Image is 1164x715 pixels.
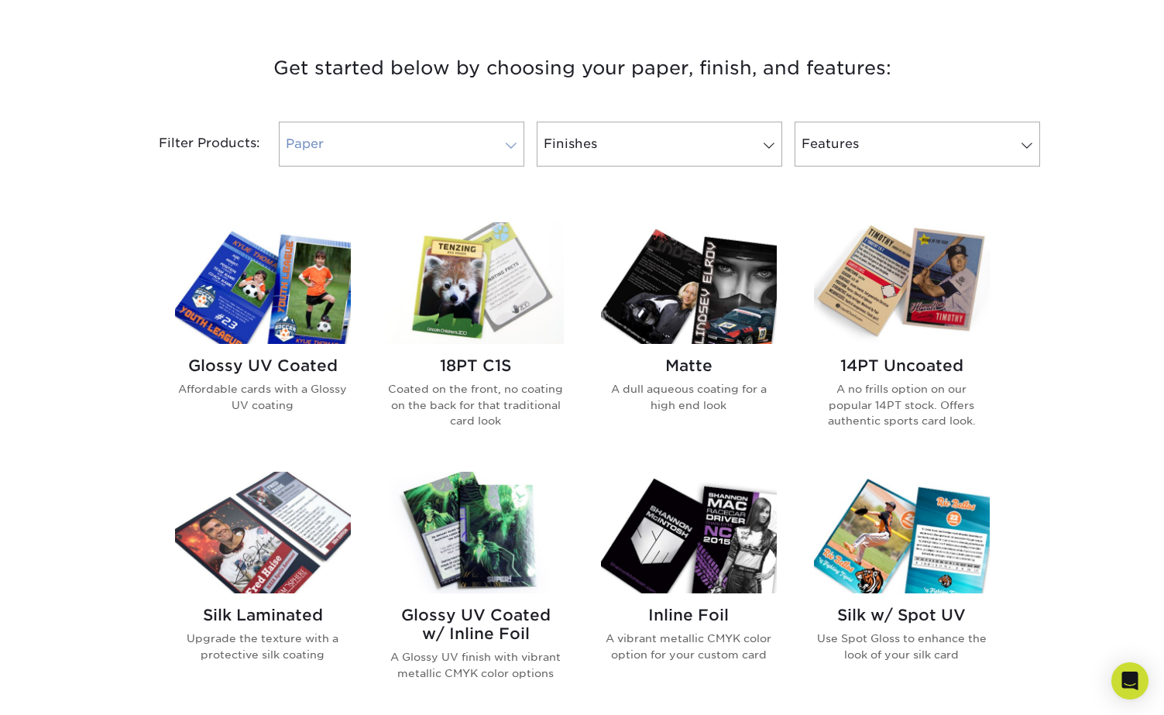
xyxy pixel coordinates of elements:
[388,649,564,681] p: A Glossy UV finish with vibrant metallic CMYK color options
[118,122,273,167] div: Filter Products:
[175,606,351,624] h2: Silk Laminated
[814,472,990,706] a: Silk w/ Spot UV Trading Cards Silk w/ Spot UV Use Spot Gloss to enhance the look of your silk card
[814,631,990,662] p: Use Spot Gloss to enhance the look of your silk card
[601,356,777,375] h2: Matte
[601,472,777,706] a: Inline Foil Trading Cards Inline Foil A vibrant metallic CMYK color option for your custom card
[175,356,351,375] h2: Glossy UV Coated
[388,222,564,453] a: 18PT C1S Trading Cards 18PT C1S Coated on the front, no coating on the back for that traditional ...
[1111,662,1149,700] div: Open Intercom Messenger
[601,606,777,624] h2: Inline Foil
[814,222,990,344] img: 14PT Uncoated Trading Cards
[388,606,564,643] h2: Glossy UV Coated w/ Inline Foil
[388,356,564,375] h2: 18PT C1S
[175,472,351,593] img: Silk Laminated Trading Cards
[814,381,990,428] p: A no frills option on our popular 14PT stock. Offers authentic sports card look.
[388,222,564,344] img: 18PT C1S Trading Cards
[601,222,777,453] a: Matte Trading Cards Matte A dull aqueous coating for a high end look
[175,222,351,453] a: Glossy UV Coated Trading Cards Glossy UV Coated Affordable cards with a Glossy UV coating
[601,222,777,344] img: Matte Trading Cards
[795,122,1040,167] a: Features
[388,381,564,428] p: Coated on the front, no coating on the back for that traditional card look
[601,381,777,413] p: A dull aqueous coating for a high end look
[175,381,351,413] p: Affordable cards with a Glossy UV coating
[814,472,990,593] img: Silk w/ Spot UV Trading Cards
[175,631,351,662] p: Upgrade the texture with a protective silk coating
[388,472,564,706] a: Glossy UV Coated w/ Inline Foil Trading Cards Glossy UV Coated w/ Inline Foil A Glossy UV finish ...
[814,606,990,624] h2: Silk w/ Spot UV
[388,472,564,593] img: Glossy UV Coated w/ Inline Foil Trading Cards
[814,356,990,375] h2: 14PT Uncoated
[814,222,990,453] a: 14PT Uncoated Trading Cards 14PT Uncoated A no frills option on our popular 14PT stock. Offers au...
[175,222,351,344] img: Glossy UV Coated Trading Cards
[601,472,777,593] img: Inline Foil Trading Cards
[129,33,1035,103] h3: Get started below by choosing your paper, finish, and features:
[537,122,782,167] a: Finishes
[175,472,351,706] a: Silk Laminated Trading Cards Silk Laminated Upgrade the texture with a protective silk coating
[601,631,777,662] p: A vibrant metallic CMYK color option for your custom card
[279,122,524,167] a: Paper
